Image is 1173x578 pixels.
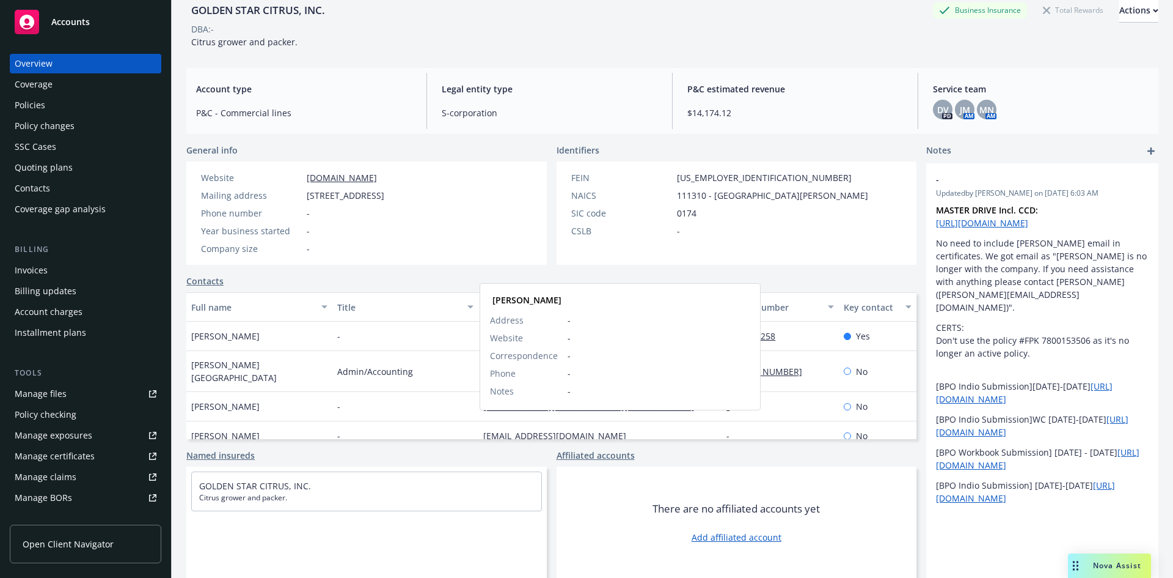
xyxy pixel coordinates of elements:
div: NAICS [571,189,672,202]
a: Add affiliated account [692,531,781,544]
span: 0174 [677,207,696,220]
span: - [307,207,310,220]
div: Drag to move [1068,554,1083,578]
strong: MASTER DRIVE Incl. CCD: [936,204,1038,216]
span: - [677,224,680,237]
span: No [856,365,868,378]
span: General info [186,144,238,157]
div: Phone number [201,207,302,220]
div: FEIN [571,171,672,184]
a: - [726,430,739,442]
a: [EMAIL_ADDRESS][DOMAIN_NAME] [483,430,636,442]
div: Key contact [844,301,898,314]
a: Contacts [10,179,161,198]
span: Accounts [51,17,90,27]
div: Company size [201,242,302,255]
span: S-corporation [442,106,657,119]
div: Invoices [15,261,48,280]
span: - [337,330,340,343]
a: Accounts [10,5,161,39]
span: Open Client Navigator [23,538,114,550]
a: add [1144,144,1158,158]
span: - [307,242,310,255]
div: GOLDEN STAR CITRUS, INC. [186,2,330,18]
div: Manage files [15,384,67,404]
a: Manage files [10,384,161,404]
p: No need to include [PERSON_NAME] email in certificates. We got email as "[PERSON_NAME] is no long... [936,237,1149,314]
div: Phone number [726,301,820,314]
button: Key contact [839,292,916,322]
div: Manage exposures [15,426,92,445]
span: Service team [933,83,1149,95]
div: Policy checking [15,405,76,424]
p: [BPO Indio Submission] [DATE]-[DATE] [936,479,1149,505]
div: Manage claims [15,467,76,487]
span: Account type [196,83,412,95]
div: Billing updates [15,281,76,301]
div: Contacts [15,179,50,198]
a: GOLDEN STAR CITRUS, INC. [199,480,311,492]
a: Installment plans [10,323,161,343]
button: Email [478,292,722,322]
span: P&C estimated revenue [687,83,903,95]
a: Coverage [10,75,161,94]
button: Nova Assist [1068,554,1151,578]
span: - [568,349,750,362]
span: Admin/Accounting [337,365,413,378]
button: Full name [186,292,332,322]
div: Total Rewards [1037,2,1109,18]
span: [US_EMPLOYER_IDENTIFICATION_NUMBER] [677,171,852,184]
a: Manage BORs [10,488,161,508]
a: Policy checking [10,405,161,424]
span: Website [490,332,523,344]
a: Account charges [10,302,161,322]
span: [PERSON_NAME][GEOGRAPHIC_DATA] [191,358,327,384]
a: Named insureds [186,449,255,462]
a: Invoices [10,261,161,280]
p: [BPO Indio Submission][DATE]-[DATE] [936,380,1149,406]
a: SSC Cases [10,137,161,157]
span: There are no affiliated accounts yet [652,502,820,516]
p: CERTS: Don't use the policy #FPK 7800153506 as it's no longer an active policy. [936,321,1149,360]
span: Yes [856,330,870,343]
span: - [337,400,340,413]
span: [PERSON_NAME] [191,400,260,413]
span: - [337,429,340,442]
div: DBA: - [191,23,214,35]
div: Manage BORs [15,488,72,508]
a: [URL][DOMAIN_NAME] [936,217,1028,229]
div: Billing [10,243,161,256]
p: [BPO Workbook Submission] [DATE] - [DATE] [936,446,1149,472]
a: Policy changes [10,116,161,136]
span: MN [979,103,994,116]
span: 111310 - [GEOGRAPHIC_DATA][PERSON_NAME] [677,189,868,202]
span: DV [937,103,949,116]
span: P&C - Commercial lines [196,106,412,119]
div: Title [337,301,460,314]
button: Phone number [722,292,838,322]
div: Business Insurance [933,2,1027,18]
div: CSLB [571,224,672,237]
div: Manage certificates [15,446,95,466]
a: Billing updates [10,281,161,301]
span: - [568,385,750,398]
a: [DOMAIN_NAME] [307,172,377,183]
strong: [PERSON_NAME] [492,294,561,306]
a: Quoting plans [10,158,161,177]
a: Coverage gap analysis [10,199,161,219]
a: Manage exposures [10,426,161,445]
div: Overview [15,54,53,73]
div: Quoting plans [15,158,73,177]
span: - [568,367,750,380]
button: Title [332,292,478,322]
span: Notes [490,385,514,398]
a: Overview [10,54,161,73]
div: Coverage gap analysis [15,199,106,219]
span: Citrus grower and packer. [191,36,298,48]
span: $14,174.12 [687,106,903,119]
span: Nova Assist [1093,560,1141,571]
span: Phone [490,367,516,380]
span: - [936,173,1117,186]
div: Summary of insurance [15,509,108,528]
